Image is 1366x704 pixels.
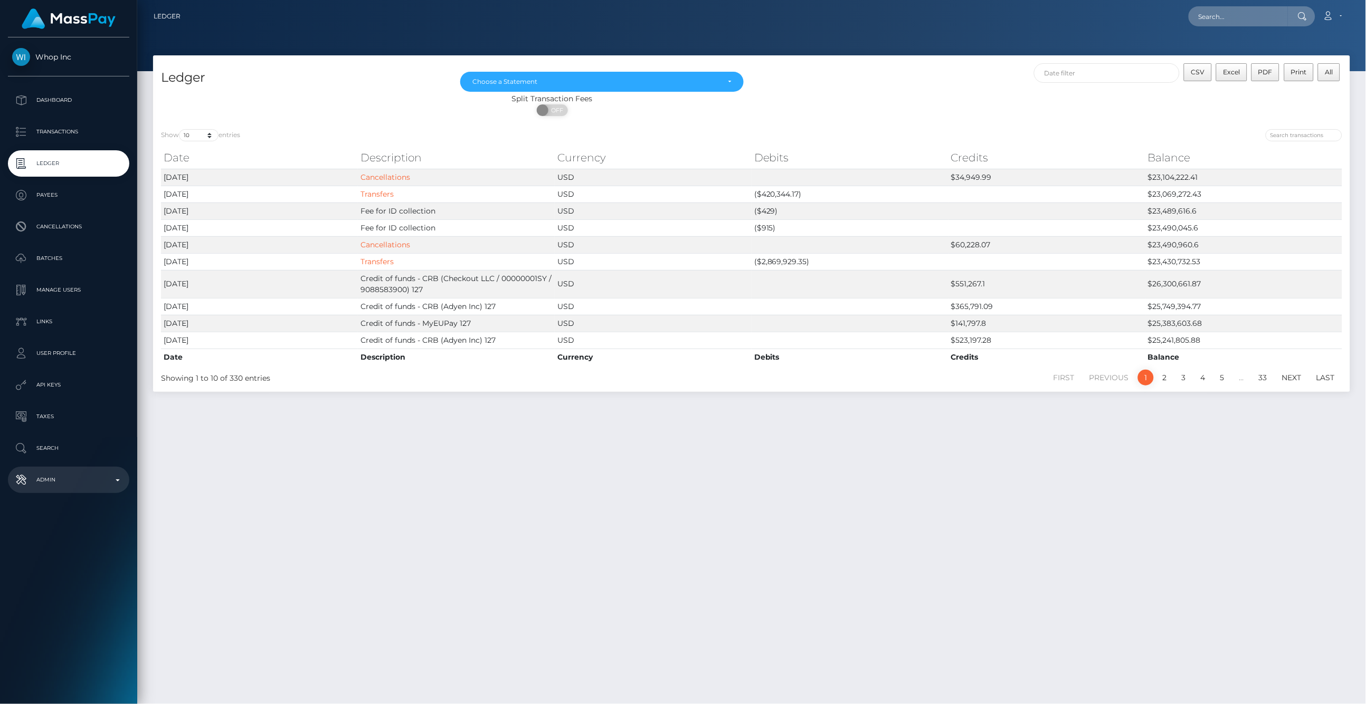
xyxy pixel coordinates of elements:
td: $23,430,732.53 [1145,253,1342,270]
a: Cancellations [361,240,410,249]
th: Currency [555,147,752,168]
td: [DATE] [161,298,358,315]
span: OFF [543,104,569,116]
th: Description [358,349,555,365]
h4: Ledger [161,69,444,87]
a: 2 [1157,370,1173,385]
td: [DATE] [161,332,358,349]
td: [DATE] [161,219,358,236]
img: Whop Inc [12,48,30,66]
button: All [1318,63,1340,81]
td: Credit of funds - MyEUPay 127 [358,315,555,332]
p: Batches [12,250,125,266]
a: Next [1276,370,1307,385]
a: Search [8,435,129,461]
td: Fee for ID collection [358,219,555,236]
th: Date [161,349,358,365]
td: [DATE] [161,186,358,202]
button: Print [1284,63,1314,81]
label: Show entries [161,129,240,141]
p: Dashboard [12,92,125,108]
a: Batches [8,245,129,272]
p: User Profile [12,345,125,361]
a: 3 [1176,370,1192,385]
input: Search... [1189,6,1288,26]
span: All [1325,68,1333,76]
th: Debits [752,349,948,365]
td: [DATE] [161,236,358,253]
a: 1 [1138,370,1154,385]
a: Dashboard [8,87,129,113]
th: Debits [752,147,948,168]
td: [DATE] [161,270,358,298]
td: Credit of funds - CRB (Adyen Inc) 127 [358,332,555,349]
p: Manage Users [12,282,125,298]
a: Links [8,308,129,335]
th: Credits [948,147,1145,168]
span: Excel [1223,68,1240,76]
td: ($420,344.17) [752,186,948,202]
td: $23,489,616.6 [1145,202,1342,219]
p: Payees [12,187,125,203]
p: Transactions [12,124,125,140]
a: Payees [8,182,129,208]
td: $25,241,805.88 [1145,332,1342,349]
div: Showing 1 to 10 of 330 entries [161,369,644,384]
td: USD [555,236,752,253]
span: PDF [1258,68,1273,76]
input: Search transactions [1266,129,1342,141]
td: USD [555,298,752,315]
button: PDF [1251,63,1280,81]
a: Taxes [8,403,129,430]
th: Balance [1145,349,1342,365]
img: MassPay Logo [22,8,116,29]
a: User Profile [8,340,129,367]
td: $26,300,661.87 [1145,270,1342,298]
p: Search [12,440,125,456]
a: Cancellations [361,172,410,182]
a: Cancellations [8,214,129,240]
th: Credits [948,349,1145,365]
td: ($915) [752,219,948,236]
td: $141,797.8 [948,315,1145,332]
p: API Keys [12,377,125,393]
td: USD [555,219,752,236]
p: Admin [12,472,125,488]
a: Admin [8,467,129,493]
th: Description [358,147,555,168]
p: Ledger [12,156,125,171]
td: $25,749,394.77 [1145,298,1342,315]
td: $23,069,272.43 [1145,186,1342,202]
a: 4 [1195,370,1211,385]
span: CSV [1191,68,1205,76]
td: $523,197.28 [948,332,1145,349]
a: Transfers [361,257,394,266]
td: $60,228.07 [948,236,1145,253]
td: USD [555,253,752,270]
span: Print [1291,68,1307,76]
td: ($2,869,929.35) [752,253,948,270]
div: Choose a Statement [472,78,719,86]
td: Credit of funds - CRB (Adyen Inc) 127 [358,298,555,315]
td: USD [555,315,752,332]
td: USD [555,202,752,219]
a: 5 [1215,370,1230,385]
p: Links [12,314,125,330]
select: Showentries [179,129,219,141]
td: USD [555,332,752,349]
td: USD [555,169,752,186]
td: $365,791.09 [948,298,1145,315]
td: Credit of funds - CRB (Checkout LLC / 00000001SY / 9088583900) 127 [358,270,555,298]
button: Choose a Statement [460,72,744,92]
td: ($429) [752,202,948,219]
th: Date [161,147,358,168]
a: Manage Users [8,277,129,303]
a: Ledger [8,150,129,177]
td: [DATE] [161,315,358,332]
input: Date filter [1034,63,1180,83]
button: CSV [1184,63,1212,81]
td: $34,949.99 [948,169,1145,186]
td: [DATE] [161,169,358,186]
a: Ledger [154,5,181,27]
a: Last [1311,370,1341,385]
